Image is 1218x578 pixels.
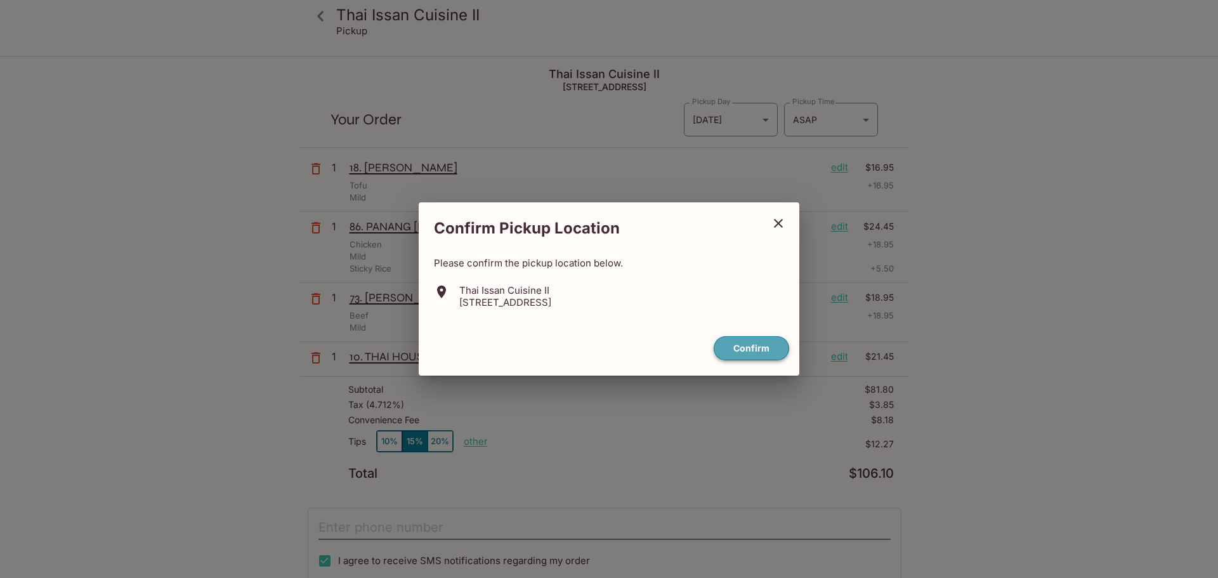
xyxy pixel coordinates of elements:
p: Thai Issan Cuisine II [459,284,551,296]
p: [STREET_ADDRESS] [459,296,551,308]
p: Please confirm the pickup location below. [434,257,784,269]
h2: Confirm Pickup Location [419,213,763,244]
button: confirm [714,336,789,361]
button: close [763,207,794,239]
